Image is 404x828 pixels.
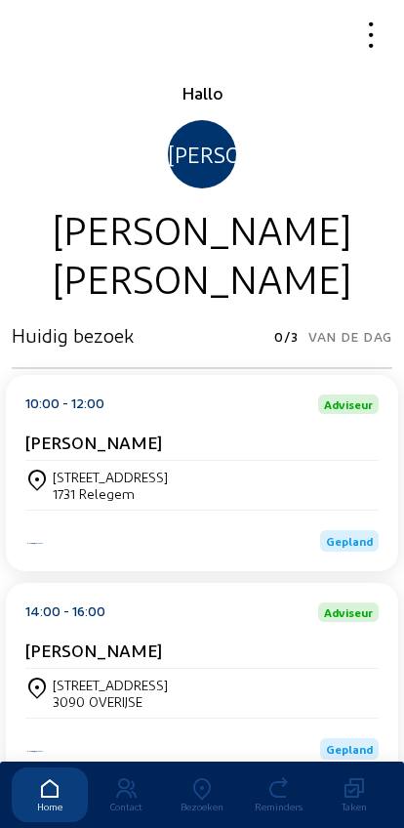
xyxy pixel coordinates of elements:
[53,485,168,502] div: 1731 Relegem
[12,204,392,253] div: [PERSON_NAME]
[324,606,373,618] span: Adviseur
[12,801,88,812] div: Home
[53,469,168,485] div: [STREET_ADDRESS]
[25,541,45,546] img: Energy Protect Ramen & Deuren
[168,120,236,188] div: [PERSON_NAME]
[316,801,392,812] div: Taken
[25,602,105,622] div: 14:00 - 16:00
[25,749,45,754] img: Energy Protect Ramen & Deuren
[274,323,299,351] span: 0/3
[326,534,373,548] span: Gepland
[53,693,168,710] div: 3090 OVERIJSE
[240,801,316,812] div: Reminders
[308,323,392,351] span: Van de dag
[164,801,240,812] div: Bezoeken
[12,323,134,347] h3: Huidig bezoek
[25,394,104,414] div: 10:00 - 12:00
[164,767,240,822] a: Bezoeken
[240,767,316,822] a: Reminders
[53,677,168,693] div: [STREET_ADDRESS]
[88,801,164,812] div: Contact
[12,81,392,104] div: Hallo
[25,640,162,660] cam-card-title: [PERSON_NAME]
[324,398,373,410] span: Adviseur
[88,767,164,822] a: Contact
[326,742,373,756] span: Gepland
[12,253,392,302] div: [PERSON_NAME]
[316,767,392,822] a: Taken
[12,767,88,822] a: Home
[25,432,162,452] cam-card-title: [PERSON_NAME]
